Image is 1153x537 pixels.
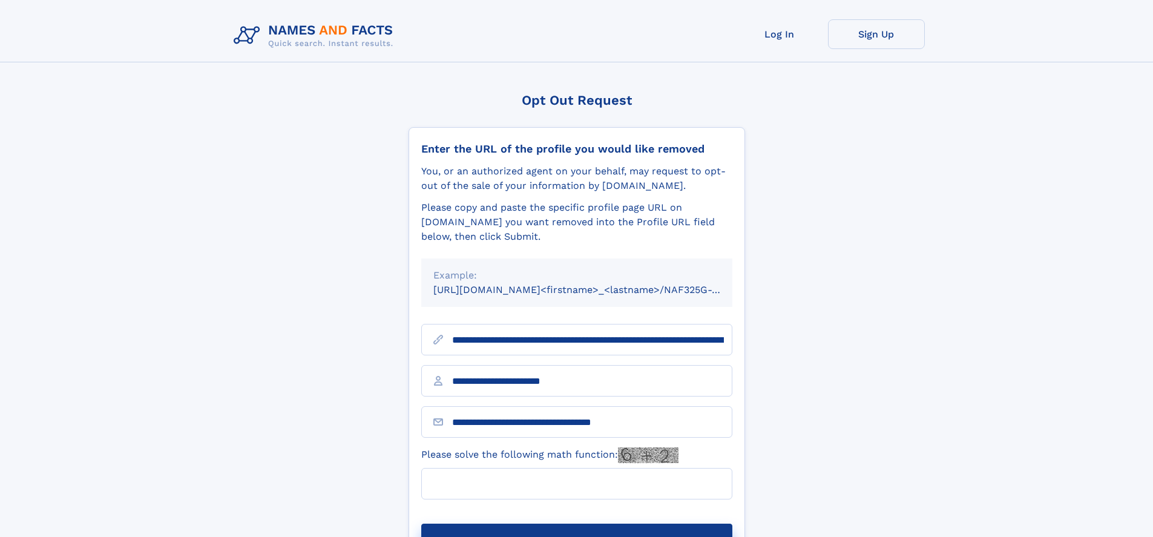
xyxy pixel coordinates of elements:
a: Sign Up [828,19,925,49]
small: [URL][DOMAIN_NAME]<firstname>_<lastname>/NAF325G-xxxxxxxx [433,284,755,295]
label: Please solve the following math function: [421,447,678,463]
img: Logo Names and Facts [229,19,403,52]
a: Log In [731,19,828,49]
div: Enter the URL of the profile you would like removed [421,142,732,156]
div: Example: [433,268,720,283]
div: Please copy and paste the specific profile page URL on [DOMAIN_NAME] you want removed into the Pr... [421,200,732,244]
div: Opt Out Request [409,93,745,108]
div: You, or an authorized agent on your behalf, may request to opt-out of the sale of your informatio... [421,164,732,193]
